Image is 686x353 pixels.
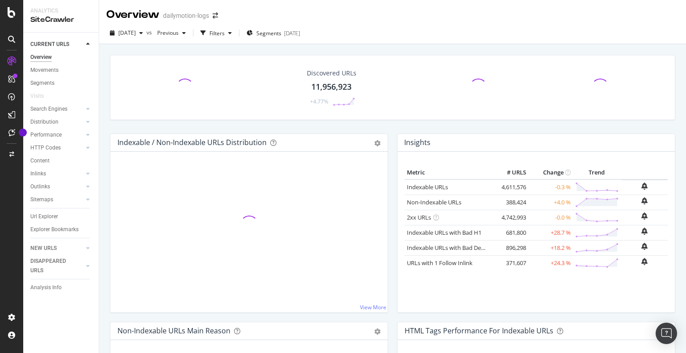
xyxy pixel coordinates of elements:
[30,195,84,204] a: Sitemaps
[310,98,328,105] div: +4.77%
[528,210,573,225] td: -0.0 %
[30,257,75,275] div: DISAPPEARED URLS
[407,259,473,267] a: URLs with 1 Follow Inlink
[30,130,84,140] a: Performance
[30,143,84,153] a: HTTP Codes
[163,11,209,20] div: dailymotion-logs
[374,328,381,335] div: gear
[30,244,57,253] div: NEW URLS
[407,183,448,191] a: Indexable URLs
[106,7,159,22] div: Overview
[528,225,573,240] td: +28.7 %
[284,29,300,37] div: [DATE]
[30,79,54,88] div: Segments
[641,228,648,235] div: bell-plus
[573,166,621,179] th: Trend
[493,225,528,240] td: 681,800
[493,255,528,270] td: 371,607
[493,166,528,179] th: # URLS
[405,326,553,335] div: HTML Tags Performance for Indexable URLs
[407,244,504,252] a: Indexable URLs with Bad Description
[374,140,381,146] div: gear
[30,225,79,234] div: Explorer Bookmarks
[30,66,59,75] div: Movements
[30,257,84,275] a: DISAPPEARED URLS
[19,129,27,137] div: Tooltip anchor
[30,283,62,292] div: Analysis Info
[641,197,648,204] div: bell-plus
[30,283,92,292] a: Analysis Info
[528,240,573,255] td: +18.2 %
[307,69,356,78] div: Discovered URLs
[407,228,481,237] a: Indexable URLs with Bad H1
[30,169,84,179] a: Inlinks
[30,53,52,62] div: Overview
[493,240,528,255] td: 896,298
[641,183,648,190] div: bell-plus
[117,326,230,335] div: Non-Indexable URLs Main Reason
[30,104,84,114] a: Search Engines
[256,29,281,37] span: Segments
[405,166,493,179] th: Metric
[106,26,146,40] button: [DATE]
[30,117,84,127] a: Distribution
[407,213,431,221] a: 2xx URLs
[213,12,218,19] div: arrow-right-arrow-left
[30,91,44,101] div: Visits
[209,29,225,37] div: Filters
[30,66,92,75] a: Movements
[30,91,53,101] a: Visits
[30,15,92,25] div: SiteCrawler
[30,195,53,204] div: Sitemaps
[493,210,528,225] td: 4,742,993
[493,195,528,210] td: 388,424
[154,26,189,40] button: Previous
[528,255,573,270] td: +24.3 %
[311,81,351,93] div: 11,956,923
[528,195,573,210] td: +4.0 %
[528,166,573,179] th: Change
[641,243,648,250] div: bell-plus
[30,212,92,221] a: Url Explorer
[493,179,528,195] td: 4,611,576
[30,156,50,166] div: Content
[30,156,92,166] a: Content
[30,7,92,15] div: Analytics
[641,258,648,265] div: bell-plus
[30,130,62,140] div: Performance
[243,26,304,40] button: Segments[DATE]
[30,143,61,153] div: HTTP Codes
[30,40,69,49] div: CURRENT URLS
[154,29,179,37] span: Previous
[30,244,84,253] a: NEW URLS
[641,212,648,220] div: bell-plus
[30,225,92,234] a: Explorer Bookmarks
[30,40,84,49] a: CURRENT URLS
[528,179,573,195] td: -0.3 %
[407,198,461,206] a: Non-Indexable URLs
[30,169,46,179] div: Inlinks
[146,29,154,36] span: vs
[360,303,386,311] a: View More
[30,212,58,221] div: Url Explorer
[30,182,50,191] div: Outlinks
[404,137,431,149] h4: Insights
[117,138,267,147] div: Indexable / Non-Indexable URLs Distribution
[197,26,235,40] button: Filters
[30,182,84,191] a: Outlinks
[656,323,677,344] div: Open Intercom Messenger
[30,53,92,62] a: Overview
[118,29,136,37] span: 2025 Sep. 29th
[30,117,59,127] div: Distribution
[30,79,92,88] a: Segments
[30,104,67,114] div: Search Engines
